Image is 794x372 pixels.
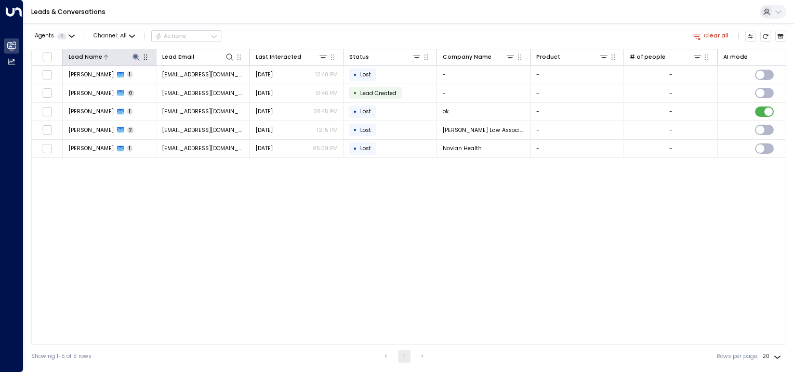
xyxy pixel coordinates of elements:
span: Toggle select row [42,70,52,79]
p: 12:15 PM [317,126,338,134]
span: Lost [360,108,371,115]
label: Rows per page: [717,352,758,361]
div: AI mode [723,52,748,62]
span: Ja Hassan [69,89,114,97]
div: 20 [762,350,783,363]
div: Button group with a nested menu [151,30,221,43]
span: anthonyshovis@jourrapide.com [162,108,244,115]
span: Toggle select row [42,125,52,135]
span: jpopenhagen@novianhealth.com [162,144,244,152]
span: Aug 19, 2025 [256,71,273,78]
span: Jaxon Zhang [69,108,114,115]
p: 08:45 PM [313,108,338,115]
span: Lost [360,144,371,152]
div: Status [349,52,422,62]
span: Toggle select row [42,143,52,153]
p: 12:40 PM [315,71,338,78]
td: - [531,121,624,139]
p: 05:09 PM [313,144,338,152]
div: Last Interacted [256,52,301,62]
span: James Popenhagen [69,144,114,152]
div: Lead Email [162,52,194,62]
span: 0 [127,90,135,97]
span: jamesvharvey@gmail.com [162,126,244,134]
div: - [669,126,672,134]
button: Actions [151,30,221,43]
span: James Harvey [69,126,114,134]
div: • [353,105,357,118]
button: Agents1 [31,31,77,42]
div: Status [349,52,369,62]
div: - [669,144,672,152]
div: Product [536,52,560,62]
button: Archived Leads [775,31,787,42]
div: Actions [155,33,187,40]
td: - [437,84,531,102]
span: Channel: [90,31,138,42]
span: 1 [127,145,133,152]
div: • [353,86,357,100]
div: • [353,123,357,137]
div: • [353,68,357,82]
span: Lead Created [360,89,396,97]
span: 1 [127,71,133,78]
td: - [531,66,624,84]
span: Mar 12, 2025 [256,144,273,152]
span: Toggle select all [42,51,52,61]
div: Lead Email [162,52,235,62]
span: May 19, 2025 [256,126,273,134]
span: Jun 04, 2025 [256,108,273,115]
td: - [531,84,624,102]
div: Company Name [443,52,515,62]
span: All [120,33,127,39]
span: 1 [57,33,67,39]
span: Ja Hassan [69,71,114,78]
div: - [669,71,672,78]
div: # of people [630,52,666,62]
span: jhassan@urdujagroup.com [162,89,244,97]
span: Novian Health [443,144,482,152]
span: jhassan@urdujagroup.com [162,71,244,78]
button: Channel:All [90,31,138,42]
span: 1 [127,108,133,115]
div: - [669,89,672,97]
span: Toggle select row [42,107,52,116]
span: Toggle select row [42,88,52,98]
button: Clear all [690,31,732,42]
span: Refresh [760,31,772,42]
span: ok [443,108,449,115]
td: - [531,103,624,121]
span: Lost [360,126,371,134]
div: Company Name [443,52,492,62]
span: Agents [35,33,54,39]
span: Lost [360,71,371,78]
div: - [669,108,672,115]
div: Lead Name [69,52,102,62]
td: - [437,66,531,84]
p: 01:46 PM [315,89,338,97]
td: - [531,140,624,158]
div: # of people [630,52,703,62]
button: Customize [745,31,757,42]
span: Jul 24, 2025 [256,89,273,97]
div: Last Interacted [256,52,328,62]
div: • [353,142,357,155]
div: Lead Name [69,52,141,62]
div: Product [536,52,609,62]
span: Harvey Law Associates [443,126,525,134]
a: Leads & Conversations [31,7,105,16]
button: page 1 [398,350,411,363]
nav: pagination navigation [379,350,429,363]
div: Showing 1-5 of 5 rows [31,352,91,361]
span: 2 [127,127,134,134]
